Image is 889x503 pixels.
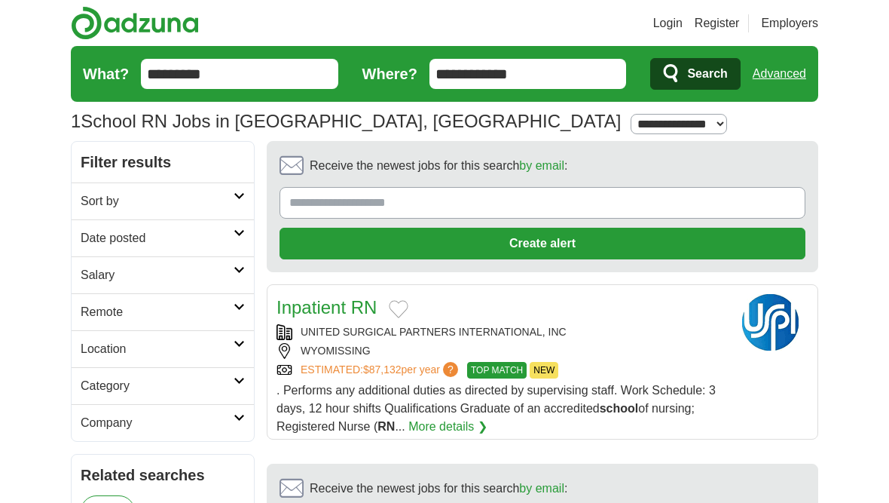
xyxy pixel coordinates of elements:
[83,63,129,85] label: What?
[530,362,558,379] span: NEW
[408,418,487,436] a: More details ❯
[71,111,621,131] h1: School RN Jobs in [GEOGRAPHIC_DATA], [GEOGRAPHIC_DATA]
[81,192,234,210] h2: Sort by
[72,219,254,256] a: Date posted
[71,6,199,40] img: Adzuna logo
[389,300,408,318] button: Add to favorite jobs
[310,157,567,175] span: Receive the newest jobs for this search :
[72,142,254,182] h2: Filter results
[650,58,740,90] button: Search
[761,14,818,32] a: Employers
[81,303,234,321] h2: Remote
[72,256,254,293] a: Salary
[276,297,377,317] a: Inpatient RN
[72,293,254,330] a: Remote
[72,330,254,367] a: Location
[377,420,395,433] strong: RN
[72,182,254,219] a: Sort by
[81,340,234,358] h2: Location
[81,464,245,486] h2: Related searches
[695,14,740,32] a: Register
[519,482,564,495] a: by email
[81,266,234,284] h2: Salary
[363,363,402,376] span: $87,132
[81,229,234,247] h2: Date posted
[301,326,567,338] a: UNITED SURGICAL PARTNERS INTERNATIONAL, INC
[81,377,234,395] h2: Category
[280,228,805,259] button: Create alert
[653,14,683,32] a: Login
[310,480,567,498] span: Receive the newest jobs for this search :
[753,59,806,89] a: Advanced
[301,362,461,379] a: ESTIMATED:$87,132per year?
[71,108,81,135] span: 1
[600,402,639,415] strong: school
[519,159,564,172] a: by email
[72,404,254,441] a: Company
[276,384,716,433] span: . Performs any additional duties as directed by supervising staff. Work Schedule: 3 days, 12 hour...
[72,367,254,404] a: Category
[467,362,527,379] span: TOP MATCH
[81,414,234,432] h2: Company
[443,362,458,377] span: ?
[687,59,727,89] span: Search
[276,343,721,359] div: WYOMISSING
[733,294,808,351] img: United Surgical Partners International logo
[362,63,417,85] label: Where?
